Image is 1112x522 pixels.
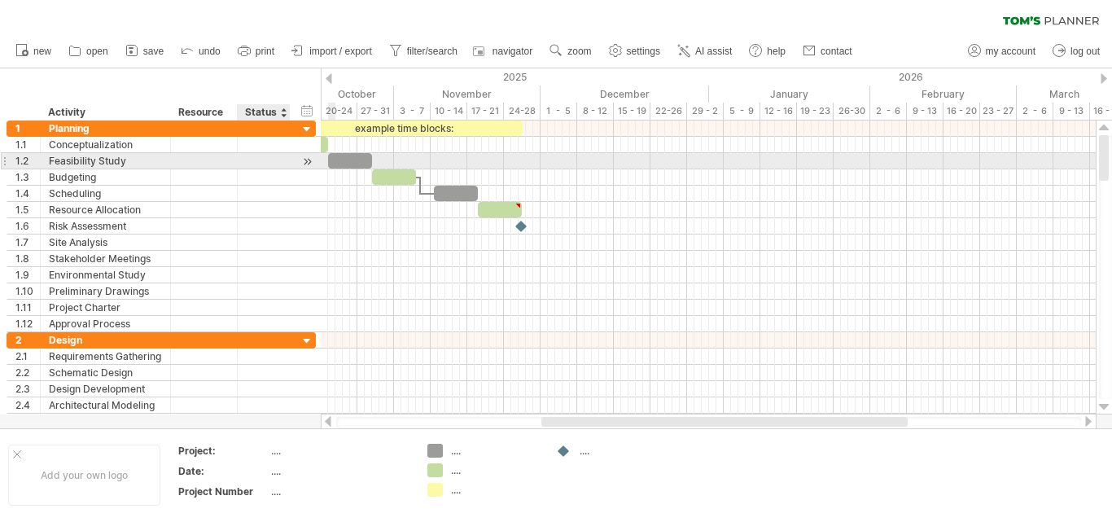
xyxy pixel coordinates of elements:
[797,103,834,120] div: 19 - 23
[980,103,1017,120] div: 23 - 27
[567,46,591,57] span: zoom
[15,169,40,185] div: 1.3
[1053,103,1090,120] div: 9 - 13
[121,41,169,62] a: save
[724,103,760,120] div: 5 - 9
[49,414,162,429] div: Structural Engineering
[15,365,40,380] div: 2.2
[870,103,907,120] div: 2 - 6
[15,332,40,348] div: 2
[33,46,51,57] span: new
[49,186,162,201] div: Scheduling
[15,316,40,331] div: 1.12
[709,86,870,103] div: January 2026
[271,485,408,498] div: ....
[49,397,162,413] div: Architectural Modeling
[15,202,40,217] div: 1.5
[178,444,268,458] div: Project:
[245,104,281,121] div: Status
[49,332,162,348] div: Design
[15,137,40,152] div: 1.1
[64,41,113,62] a: open
[199,46,221,57] span: undo
[614,103,650,120] div: 15 - 19
[49,169,162,185] div: Budgeting
[1070,46,1100,57] span: log out
[15,283,40,299] div: 1.10
[11,41,56,62] a: new
[49,267,162,283] div: Environmental Study
[49,251,162,266] div: Stakeholder Meetings
[49,365,162,380] div: Schematic Design
[178,485,268,498] div: Project Number
[177,41,225,62] a: undo
[394,103,431,120] div: 3 - 7
[15,218,40,234] div: 1.6
[49,137,162,152] div: Conceptualization
[256,46,274,57] span: print
[834,103,870,120] div: 26-30
[545,41,596,62] a: zoom
[143,46,164,57] span: save
[15,186,40,201] div: 1.4
[49,121,162,136] div: Planning
[394,86,541,103] div: November 2025
[745,41,790,62] a: help
[1049,41,1105,62] a: log out
[605,41,665,62] a: settings
[1017,103,1053,120] div: 2 - 6
[799,41,857,62] a: contact
[284,121,523,136] div: example time blocks:
[321,103,357,120] div: 20-24
[49,300,162,315] div: Project Charter
[15,397,40,413] div: 2.4
[15,267,40,283] div: 1.9
[687,103,724,120] div: 29 - 2
[86,46,108,57] span: open
[49,283,162,299] div: Preliminary Drawings
[271,464,408,478] div: ....
[493,46,532,57] span: navigator
[385,41,462,62] a: filter/search
[760,103,797,120] div: 12 - 16
[49,235,162,250] div: Site Analysis
[49,153,162,169] div: Feasibility Study
[541,86,709,103] div: December 2025
[15,251,40,266] div: 1.8
[15,235,40,250] div: 1.7
[451,483,540,497] div: ....
[821,46,852,57] span: contact
[300,153,315,170] div: scroll to activity
[541,103,577,120] div: 1 - 5
[986,46,1035,57] span: my account
[15,153,40,169] div: 1.2
[15,300,40,315] div: 1.11
[49,218,162,234] div: Risk Assessment
[627,46,660,57] span: settings
[357,103,394,120] div: 27 - 31
[870,86,1017,103] div: February 2026
[907,103,943,120] div: 9 - 13
[467,103,504,120] div: 17 - 21
[451,463,540,477] div: ....
[49,381,162,397] div: Design Development
[673,41,737,62] a: AI assist
[178,464,268,478] div: Date:
[49,202,162,217] div: Resource Allocation
[271,444,408,458] div: ....
[287,41,377,62] a: import / export
[15,414,40,429] div: 2.5
[471,41,537,62] a: navigator
[8,445,160,506] div: Add your own logo
[15,121,40,136] div: 1
[15,349,40,364] div: 2.1
[504,103,541,120] div: 24-28
[577,103,614,120] div: 8 - 12
[964,41,1040,62] a: my account
[49,349,162,364] div: Requirements Gathering
[650,103,687,120] div: 22-26
[234,41,279,62] a: print
[451,444,540,458] div: ....
[309,46,372,57] span: import / export
[49,316,162,331] div: Approval Process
